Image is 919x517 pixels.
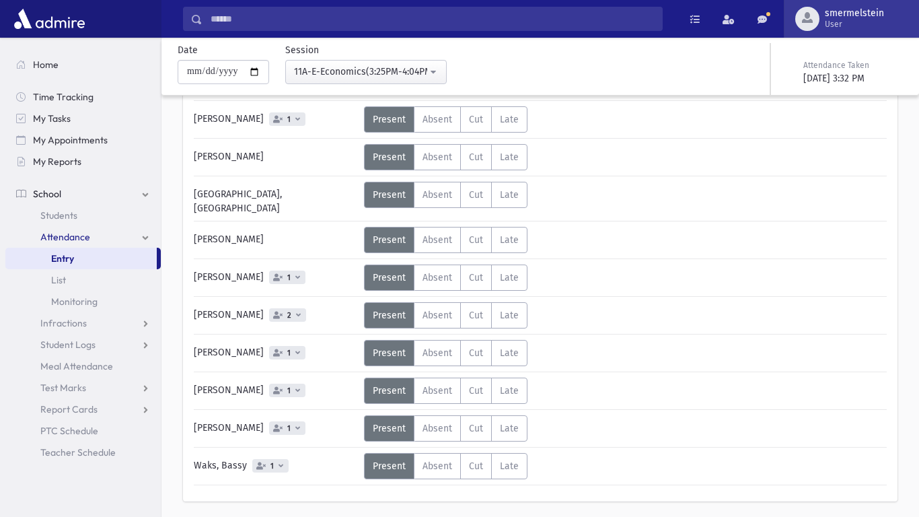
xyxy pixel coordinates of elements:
div: AttTypes [364,144,527,170]
span: Late [500,423,519,434]
span: Home [33,59,59,71]
a: List [5,269,161,291]
span: My Appointments [33,134,108,146]
span: Present [373,385,406,397]
span: My Tasks [33,112,71,125]
span: Cut [469,151,483,163]
a: Time Tracking [5,86,161,108]
div: AttTypes [364,415,527,442]
span: Present [373,234,406,246]
div: [PERSON_NAME] [187,144,364,170]
span: Late [500,272,519,283]
img: AdmirePro [11,5,88,32]
span: Student Logs [40,339,96,351]
div: AttTypes [364,182,527,208]
a: School [5,183,161,205]
span: Late [500,385,519,397]
span: Infractions [40,317,87,329]
span: Cut [469,114,483,125]
span: 1 [268,462,277,471]
a: My Appointments [5,129,161,151]
a: Infractions [5,312,161,334]
div: AttTypes [364,227,527,253]
span: Absent [422,272,452,283]
span: 1 [285,273,293,282]
div: [DATE] 3:32 PM [803,71,900,85]
span: Late [500,234,519,246]
a: PTC Schedule [5,420,161,442]
div: AttTypes [364,453,527,479]
label: Session [285,43,319,57]
div: AttTypes [364,265,527,291]
span: Late [500,114,519,125]
span: Present [373,347,406,359]
div: [PERSON_NAME] [187,340,364,366]
div: [PERSON_NAME] [187,302,364,329]
span: 1 [285,386,293,395]
span: Cut [469,423,483,434]
a: Test Marks [5,377,161,399]
span: Cut [469,347,483,359]
div: AttTypes [364,302,527,329]
span: Absent [422,460,452,472]
span: 1 [285,349,293,357]
span: Cut [469,189,483,201]
div: [PERSON_NAME] [187,106,364,133]
div: [PERSON_NAME] [187,265,364,291]
span: 1 [285,424,293,433]
span: Present [373,460,406,472]
a: Home [5,54,161,75]
a: My Reports [5,151,161,172]
div: [PERSON_NAME] [187,415,364,442]
span: Present [373,423,406,434]
div: AttTypes [364,106,527,133]
span: Present [373,310,406,321]
span: 2 [285,311,294,320]
input: Search [203,7,662,31]
a: Attendance [5,226,161,248]
span: Late [500,310,519,321]
span: Absent [422,385,452,397]
div: Attendance Taken [803,59,900,71]
span: Meal Attendance [40,360,113,372]
a: Report Cards [5,399,161,420]
span: Absent [422,423,452,434]
div: [PERSON_NAME] [187,227,364,253]
span: Monitoring [51,296,98,308]
span: Late [500,347,519,359]
span: Students [40,209,77,221]
span: Absent [422,310,452,321]
button: 11A-E-Economics(3:25PM-4:04PM) [285,60,447,84]
a: Monitoring [5,291,161,312]
span: Entry [51,252,74,265]
div: Waks, Bassy [187,453,364,479]
span: Absent [422,347,452,359]
span: Present [373,189,406,201]
a: Students [5,205,161,226]
div: AttTypes [364,378,527,404]
span: School [33,188,61,200]
a: Student Logs [5,334,161,355]
span: User [825,19,884,30]
span: Time Tracking [33,91,94,103]
span: Late [500,189,519,201]
span: PTC Schedule [40,425,98,437]
span: Absent [422,114,452,125]
span: Present [373,151,406,163]
span: 1 [285,115,293,124]
span: Cut [469,272,483,283]
div: [PERSON_NAME] [187,378,364,404]
a: Teacher Schedule [5,442,161,463]
span: Test Marks [40,382,86,394]
span: My Reports [33,156,81,168]
span: Report Cards [40,403,98,415]
span: Present [373,272,406,283]
span: Cut [469,234,483,246]
span: Absent [422,151,452,163]
span: Absent [422,189,452,201]
span: List [51,274,66,286]
span: smermelstein [825,8,884,19]
span: Cut [469,310,483,321]
a: Entry [5,248,157,269]
a: Meal Attendance [5,355,161,377]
